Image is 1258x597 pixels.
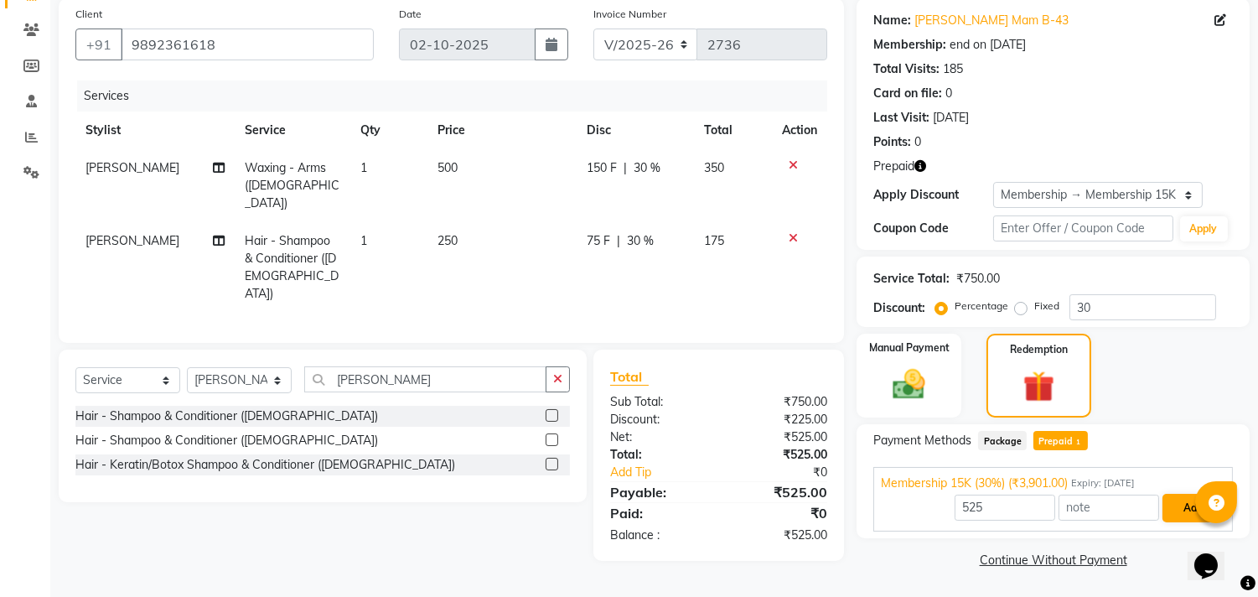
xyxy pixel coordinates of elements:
span: 250 [437,233,458,248]
span: 30 % [634,159,660,177]
span: [PERSON_NAME] [85,160,179,175]
span: Package [978,431,1027,450]
div: Discount: [873,299,925,317]
div: Total: [598,446,719,464]
span: Expiry: [DATE] [1071,476,1135,491]
div: 185 [943,60,963,78]
div: [DATE] [933,109,969,127]
span: Prepaid [1033,431,1088,450]
iframe: chat widget [1188,530,1241,580]
div: ₹525.00 [719,527,841,544]
div: Last Visit: [873,109,929,127]
div: ₹525.00 [719,482,841,502]
span: 1 [360,160,367,175]
span: Total [610,368,649,386]
div: ₹0 [739,464,841,481]
input: Search or Scan [304,366,546,392]
span: 75 F [587,232,610,250]
span: | [617,232,620,250]
div: Balance : [598,527,719,544]
div: Sub Total: [598,393,719,411]
span: Waxing - Arms ([DEMOGRAPHIC_DATA]) [245,160,339,210]
span: 1 [1074,438,1083,448]
label: Fixed [1034,298,1059,314]
div: Service Total: [873,270,950,288]
div: Paid: [598,503,719,523]
a: Add Tip [598,464,739,481]
button: Apply [1180,216,1228,241]
th: Total [694,112,773,149]
img: _gift.svg [1013,367,1064,406]
div: ₹525.00 [719,446,841,464]
span: 175 [704,233,724,248]
span: Hair - Shampoo & Conditioner ([DEMOGRAPHIC_DATA]) [245,233,339,301]
label: Manual Payment [869,340,950,356]
span: 30 % [627,232,654,250]
div: Services [77,80,840,112]
div: ₹750.00 [719,393,841,411]
a: Continue Without Payment [860,552,1246,569]
div: 0 [914,133,921,151]
div: Discount: [598,411,719,428]
div: Hair - Shampoo & Conditioner ([DEMOGRAPHIC_DATA]) [75,432,378,449]
div: Net: [598,428,719,446]
input: Amount [955,495,1055,521]
div: ₹525.00 [719,428,841,446]
span: Membership 15K (30%) (₹3,901.00) [881,475,1068,492]
div: Hair - Shampoo & Conditioner ([DEMOGRAPHIC_DATA]) [75,408,378,425]
input: Enter Offer / Coupon Code [993,215,1173,241]
label: Percentage [955,298,1008,314]
span: 150 F [587,159,617,177]
label: Date [399,7,422,22]
div: Membership: [873,36,946,54]
div: Payable: [598,482,719,502]
th: Price [427,112,577,149]
div: ₹750.00 [956,270,1000,288]
span: 500 [437,160,458,175]
span: 1 [360,233,367,248]
div: ₹225.00 [719,411,841,428]
label: Redemption [1010,342,1068,357]
th: Qty [350,112,427,149]
div: Points: [873,133,911,151]
div: end on [DATE] [950,36,1026,54]
span: Payment Methods [873,432,971,449]
div: 0 [945,85,952,102]
div: Total Visits: [873,60,940,78]
a: [PERSON_NAME] Mam B-43 [914,12,1069,29]
span: [PERSON_NAME] [85,233,179,248]
span: | [624,159,627,177]
div: ₹0 [719,503,841,523]
button: Add [1162,494,1224,522]
th: Service [235,112,350,149]
th: Disc [577,112,694,149]
img: _cash.svg [883,366,935,403]
button: +91 [75,29,122,60]
th: Action [772,112,827,149]
input: Search by Name/Mobile/Email/Code [121,29,374,60]
label: Client [75,7,102,22]
div: Apply Discount [873,186,993,204]
th: Stylist [75,112,235,149]
div: Coupon Code [873,220,993,237]
span: 350 [704,160,724,175]
div: Name: [873,12,911,29]
label: Invoice Number [593,7,666,22]
span: Prepaid [873,158,914,175]
div: Card on file: [873,85,942,102]
input: note [1059,495,1159,521]
div: Hair - Keratin/Botox Shampoo & Conditioner ([DEMOGRAPHIC_DATA]) [75,456,455,474]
